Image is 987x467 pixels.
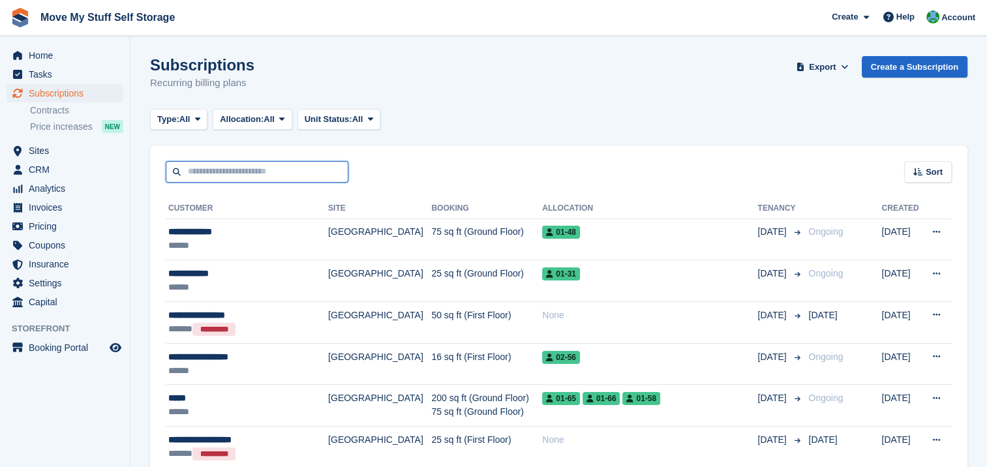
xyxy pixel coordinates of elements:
[808,434,837,445] span: [DATE]
[431,301,542,343] td: 50 sq ft (First Floor)
[7,46,123,65] a: menu
[542,433,757,447] div: None
[150,76,254,91] p: Recurring billing plans
[7,293,123,311] a: menu
[941,11,975,24] span: Account
[926,166,943,179] span: Sort
[583,392,620,405] span: 01-66
[808,310,837,320] span: [DATE]
[328,343,431,385] td: [GEOGRAPHIC_DATA]
[808,393,843,403] span: Ongoing
[328,218,431,260] td: [GEOGRAPHIC_DATA]
[622,392,660,405] span: 01-58
[328,198,431,219] th: Site
[757,391,789,405] span: [DATE]
[881,218,922,260] td: [DATE]
[30,119,123,134] a: Price increases NEW
[757,198,803,219] th: Tenancy
[431,385,542,427] td: 200 sq ft (Ground Floor) 75 sq ft (Ground Floor)
[808,268,843,279] span: Ongoing
[102,120,123,133] div: NEW
[29,293,107,311] span: Capital
[220,113,264,126] span: Allocation:
[29,255,107,273] span: Insurance
[30,121,93,133] span: Price increases
[431,198,542,219] th: Booking
[7,65,123,83] a: menu
[7,274,123,292] a: menu
[213,109,292,130] button: Allocation: All
[757,225,789,239] span: [DATE]
[35,7,180,28] a: Move My Stuff Self Storage
[297,109,380,130] button: Unit Status: All
[832,10,858,23] span: Create
[264,113,275,126] span: All
[305,113,352,126] span: Unit Status:
[29,339,107,357] span: Booking Portal
[757,267,789,280] span: [DATE]
[881,198,922,219] th: Created
[794,56,851,78] button: Export
[926,10,939,23] img: Dan
[29,236,107,254] span: Coupons
[7,142,123,160] a: menu
[881,260,922,302] td: [DATE]
[29,84,107,102] span: Subscriptions
[30,104,123,117] a: Contracts
[431,260,542,302] td: 25 sq ft (Ground Floor)
[808,352,843,362] span: Ongoing
[29,142,107,160] span: Sites
[150,109,207,130] button: Type: All
[29,46,107,65] span: Home
[542,351,580,364] span: 02-56
[881,385,922,427] td: [DATE]
[542,198,757,219] th: Allocation
[352,113,363,126] span: All
[10,8,30,27] img: stora-icon-8386f47178a22dfd0bd8f6a31ec36ba5ce8667c1dd55bd0f319d3a0aa187defe.svg
[29,198,107,217] span: Invoices
[157,113,179,126] span: Type:
[808,226,843,237] span: Ongoing
[431,218,542,260] td: 75 sq ft (Ground Floor)
[542,309,757,322] div: None
[542,267,580,280] span: 01-31
[862,56,967,78] a: Create a Subscription
[7,217,123,235] a: menu
[7,84,123,102] a: menu
[7,339,123,357] a: menu
[7,198,123,217] a: menu
[757,350,789,364] span: [DATE]
[757,309,789,322] span: [DATE]
[542,226,580,239] span: 01-48
[29,160,107,179] span: CRM
[7,179,123,198] a: menu
[328,301,431,343] td: [GEOGRAPHIC_DATA]
[757,433,789,447] span: [DATE]
[29,65,107,83] span: Tasks
[328,260,431,302] td: [GEOGRAPHIC_DATA]
[7,236,123,254] a: menu
[7,160,123,179] a: menu
[166,198,328,219] th: Customer
[896,10,915,23] span: Help
[29,217,107,235] span: Pricing
[179,113,190,126] span: All
[881,343,922,385] td: [DATE]
[29,179,107,198] span: Analytics
[809,61,836,74] span: Export
[542,392,580,405] span: 01-65
[328,385,431,427] td: [GEOGRAPHIC_DATA]
[431,343,542,385] td: 16 sq ft (First Floor)
[108,340,123,355] a: Preview store
[150,56,254,74] h1: Subscriptions
[12,322,130,335] span: Storefront
[7,255,123,273] a: menu
[29,274,107,292] span: Settings
[881,301,922,343] td: [DATE]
